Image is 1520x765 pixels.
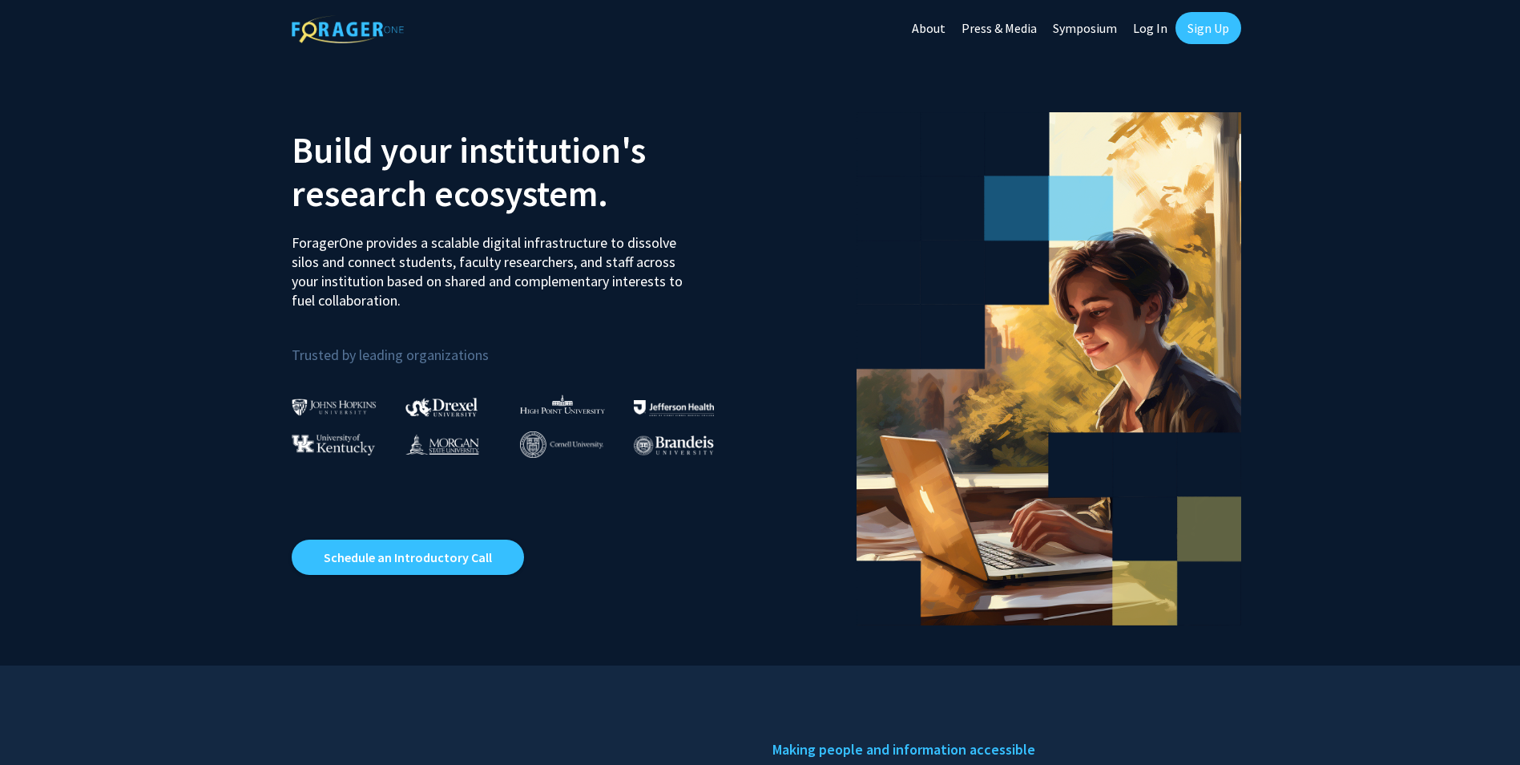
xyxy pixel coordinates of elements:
img: Morgan State University [405,434,479,455]
img: ForagerOne Logo [292,15,404,43]
a: Sign Up [1175,12,1241,44]
h2: Build your institution's research ecosystem. [292,128,748,215]
a: Opens in a new tab [292,540,524,575]
p: ForagerOne provides a scalable digital infrastructure to dissolve silos and connect students, fac... [292,221,694,310]
img: Johns Hopkins University [292,399,377,415]
img: Cornell University [520,431,603,458]
iframe: Chat [12,693,68,753]
h5: Making people and information accessible [772,738,1229,762]
img: University of Kentucky [292,434,375,455]
img: High Point University [520,395,605,414]
p: Trusted by leading organizations [292,323,748,367]
img: Brandeis University [634,435,714,455]
img: Thomas Jefferson University [634,400,714,415]
img: Drexel University [405,398,478,416]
